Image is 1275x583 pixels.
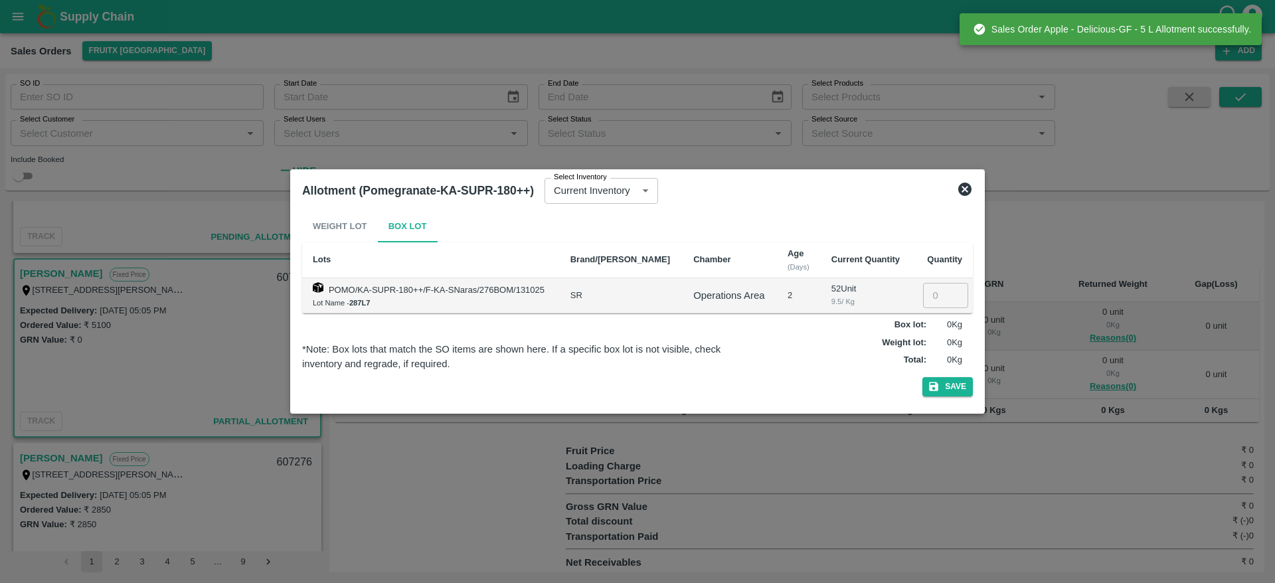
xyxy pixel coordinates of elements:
b: Age [788,248,804,258]
b: 287L7 [349,299,371,307]
b: Brand/[PERSON_NAME] [570,254,670,264]
input: 0 [923,283,968,308]
label: Total : [904,354,926,367]
b: Current Quantity [831,254,900,264]
b: Quantity [927,254,962,264]
div: Sales Order Apple - Delicious-GF - 5 L Allotment successfully. [973,17,1251,41]
p: 0 Kg [929,319,962,331]
div: Lot Name - [313,297,549,309]
b: Chamber [693,254,730,264]
div: Operations Area [693,288,766,303]
div: *Note: Box lots that match the SO items are shown here. If a specific box lot is not visible, che... [302,342,749,372]
p: 0 Kg [929,354,962,367]
td: SR [560,278,683,313]
label: Weight lot : [882,337,926,349]
label: Select Inventory [554,172,607,183]
button: Box Lot [378,210,438,242]
b: Allotment (Pomegranate-KA-SUPR-180++) [302,184,534,197]
td: 52 Unit [821,278,912,313]
img: box [313,282,323,293]
label: Box lot : [894,319,926,331]
p: Current Inventory [554,183,630,198]
button: Save [922,377,973,396]
b: Lots [313,254,331,264]
p: 0 Kg [929,337,962,349]
div: (Days) [788,261,810,273]
td: 2 [777,278,821,313]
div: 9.5 / Kg [831,295,902,307]
td: POMO/KA-SUPR-180++/F-KA-SNaras/276BOM/131025 [302,278,560,313]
